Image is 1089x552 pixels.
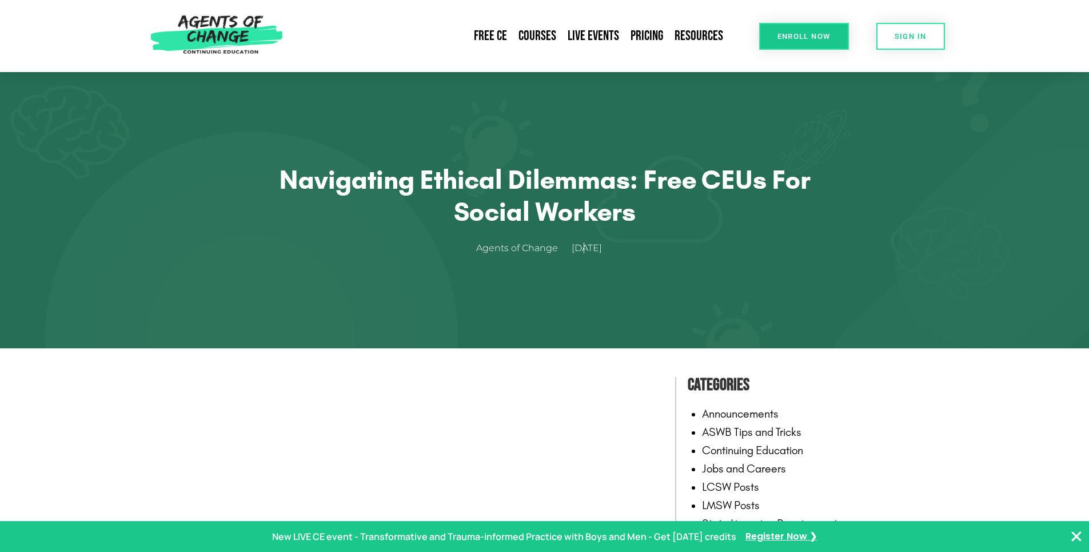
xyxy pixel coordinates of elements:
[476,240,569,257] a: Agents of Change
[289,23,729,49] nav: Menu
[625,23,669,49] a: Pricing
[702,407,779,420] a: Announcements
[468,23,513,49] a: Free CE
[759,23,849,50] a: Enroll Now
[777,33,831,40] span: Enroll Now
[702,498,760,512] a: LMSW Posts
[1070,530,1083,543] button: Close Banner
[476,240,558,257] span: Agents of Change
[876,23,945,50] a: SIGN IN
[702,517,843,530] a: State Licensing Requirements
[702,462,786,475] a: Jobs and Careers
[895,33,927,40] span: SIGN IN
[248,164,842,228] h1: Navigating Ethical Dilemmas: Free CEUs for Social Workers
[702,480,759,494] a: LCSW Posts
[572,240,613,257] a: [DATE]
[669,23,729,49] a: Resources
[702,443,803,457] a: Continuing Education
[688,371,871,399] h4: Categories
[702,425,801,439] a: ASWB Tips and Tricks
[272,529,736,545] p: New LIVE CE event - Transformative and Trauma-informed Practice with Boys and Men - Get [DATE] cr...
[572,243,602,253] time: [DATE]
[562,23,625,49] a: Live Events
[745,529,817,545] a: Register Now ❯
[513,23,562,49] a: Courses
